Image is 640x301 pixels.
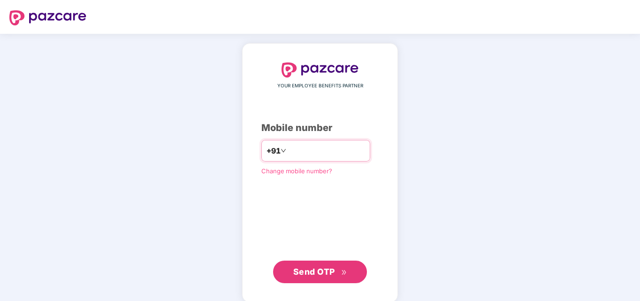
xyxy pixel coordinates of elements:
[261,167,332,175] a: Change mobile number?
[293,267,335,277] span: Send OTP
[341,270,347,276] span: double-right
[281,148,286,154] span: down
[261,121,379,135] div: Mobile number
[282,62,358,77] img: logo
[273,261,367,283] button: Send OTPdouble-right
[277,82,363,90] span: YOUR EMPLOYEE BENEFITS PARTNER
[267,145,281,157] span: +91
[9,10,86,25] img: logo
